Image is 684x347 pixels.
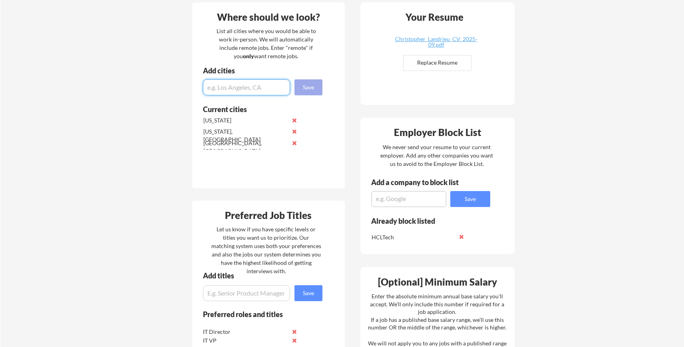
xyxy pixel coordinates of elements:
button: Save [450,191,490,207]
a: Christopher_Landrieu_CV_2025-09.pdf [389,36,484,49]
div: Christopher_Landrieu_CV_2025-09.pdf [389,36,484,47]
button: Save [294,285,322,301]
div: Add a company to block list [371,179,471,186]
div: Where should we look? [194,12,343,22]
div: Add titles [203,272,316,279]
button: Save [294,79,322,95]
input: E.g. Senior Product Manager [203,285,290,301]
div: Your Resume [395,12,474,22]
div: We never send your resume to your current employer. Add any other companies you want us to avoid ... [380,143,494,168]
div: List all cities where you would be able to work in-person. We will automatically include remote j... [211,27,321,60]
div: [GEOGRAPHIC_DATA], [GEOGRAPHIC_DATA] [203,139,288,155]
div: Add cities [203,67,324,74]
div: Employer Block List [364,128,512,137]
div: [US_STATE] [203,116,288,124]
div: [Optional] Minimum Salary [363,277,512,287]
div: Preferred roles and titles [203,311,312,318]
div: IT VP [203,337,287,345]
div: Preferred Job Titles [194,211,343,220]
div: [US_STATE], [GEOGRAPHIC_DATA] [203,128,288,143]
div: HCLTech [372,233,456,241]
div: Let us know if you have specific levels or titles you want us to prioritize. Our matching system ... [211,225,321,275]
strong: only [243,53,254,59]
input: e.g. Los Angeles, CA [203,79,290,95]
div: IT Director [203,328,287,336]
div: Already block listed [371,217,479,225]
div: Current cities [203,106,314,113]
